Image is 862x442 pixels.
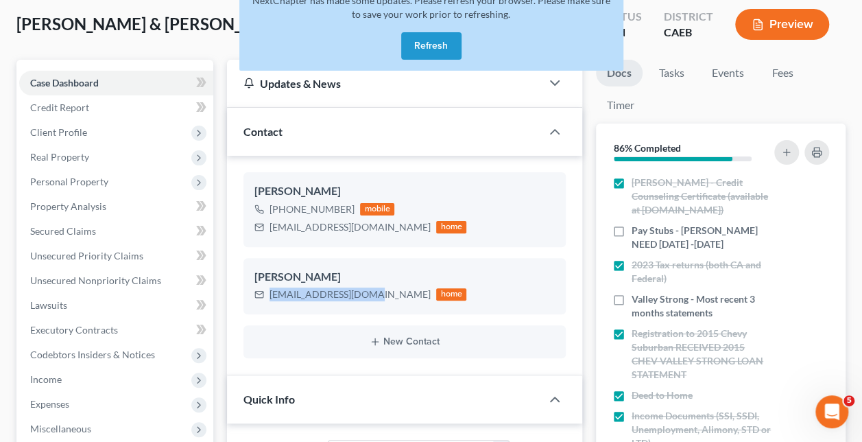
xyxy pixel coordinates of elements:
a: Unsecured Nonpriority Claims [19,268,213,293]
div: home [436,288,466,301]
a: Events [701,60,755,86]
a: Tasks [648,60,695,86]
a: Credit Report [19,95,213,120]
span: Unsecured Priority Claims [30,250,143,261]
div: [PERSON_NAME] [254,183,555,200]
iframe: Intercom live chat [815,395,848,428]
span: [PERSON_NAME] & [PERSON_NAME] [16,14,294,34]
div: Updates & News [243,76,525,91]
span: Miscellaneous [30,423,91,434]
span: 5 [843,395,854,406]
span: Codebtors Insiders & Notices [30,349,155,360]
a: Executory Contracts [19,318,213,342]
span: Pay Stubs - [PERSON_NAME] NEED [DATE] -[DATE] [632,224,771,251]
span: Personal Property [30,176,108,187]
a: Secured Claims [19,219,213,244]
span: Expenses [30,398,69,410]
span: 2023 Tax returns (both CA and Federal) [632,258,771,286]
span: Client Profile [30,126,87,138]
span: Quick Info [243,393,295,406]
span: Credit Report [30,102,89,113]
a: Unsecured Priority Claims [19,244,213,268]
span: Income [30,373,62,385]
span: Case Dashboard [30,77,99,89]
div: [EMAIL_ADDRESS][DOMAIN_NAME] [270,220,431,234]
span: Real Property [30,151,89,163]
a: Property Analysis [19,194,213,219]
span: Valley Strong - Most recent 3 months statements [632,292,771,320]
a: Fees [761,60,804,86]
div: CAEB [664,25,713,40]
strong: 86% Completed [614,142,681,154]
span: Contact [243,125,283,138]
a: Lawsuits [19,293,213,318]
span: Lawsuits [30,299,67,311]
button: Preview [735,9,829,40]
span: Secured Claims [30,225,96,237]
button: New Contact [254,336,555,347]
div: District [664,9,713,25]
div: [PERSON_NAME] [254,269,555,286]
div: [PHONE_NUMBER] [270,202,355,216]
span: Property Analysis [30,200,106,212]
a: Case Dashboard [19,71,213,95]
span: Deed to Home [632,388,693,402]
button: Refresh [401,32,462,60]
span: Unsecured Nonpriority Claims [30,275,161,286]
div: home [436,221,466,233]
span: [PERSON_NAME] - Credit Counseling Certificate (available at [DOMAIN_NAME]) [632,176,771,217]
span: Registration to 2015 Chevy Suburban RECEIVED 2015 CHEV VALLEY STRONG LOAN STATEMENT [632,327,771,382]
span: Executory Contracts [30,324,118,336]
div: [EMAIL_ADDRESS][DOMAIN_NAME] [270,288,431,301]
div: mobile [360,203,394,216]
a: Timer [596,92,645,119]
